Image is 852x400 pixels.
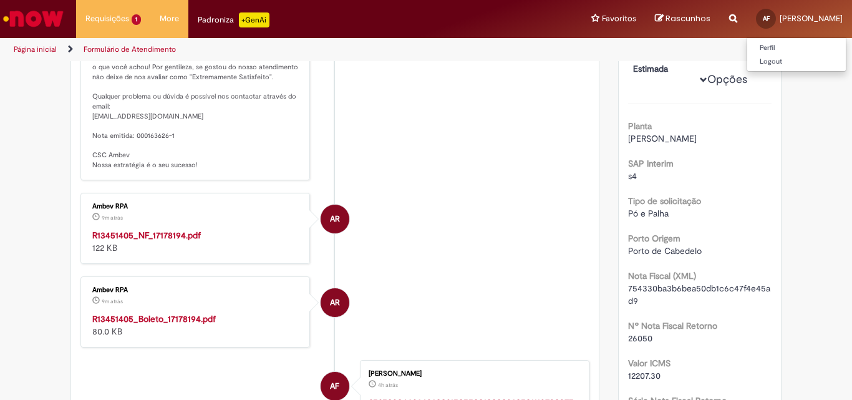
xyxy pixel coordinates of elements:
[628,233,680,244] b: Porto Origem
[102,298,123,305] span: 9m atrás
[624,50,700,75] dt: Conclusão Estimada
[92,313,300,338] div: 80.0 KB
[602,12,636,25] span: Favoritos
[378,381,398,389] span: 4h atrás
[102,298,123,305] time: 27/08/2025 14:16:22
[628,270,696,281] b: Nota Fiscal (XML)
[239,12,269,27] p: +GenAi
[9,38,559,61] ul: Trilhas de página
[92,229,300,254] div: 122 KB
[369,370,576,378] div: [PERSON_NAME]
[747,55,846,69] a: Logout
[85,12,129,25] span: Requisições
[628,333,652,344] span: 26050
[628,208,669,219] span: Pó e Palha
[763,14,770,22] span: AF
[132,14,141,25] span: 1
[321,205,349,233] div: Ambev RPA
[14,44,57,54] a: Página inicial
[628,133,697,144] span: [PERSON_NAME]
[378,381,398,389] time: 27/08/2025 10:17:04
[92,286,300,294] div: Ambev RPA
[198,12,269,27] div: Padroniza
[628,370,661,381] span: 12207.30
[628,170,637,182] span: s4
[84,44,176,54] a: Formulário de Atendimento
[628,195,701,207] b: Tipo de solicitação
[628,158,674,169] b: SAP Interim
[666,12,710,24] span: Rascunhos
[321,288,349,317] div: Ambev RPA
[92,203,300,210] div: Ambev RPA
[102,214,123,222] span: 9m atrás
[1,6,65,31] img: ServiceNow
[628,358,670,369] b: Valor ICMS
[92,313,216,324] a: R13451405_Boleto_17178194.pdf
[628,245,702,256] span: Porto de Cabedelo
[330,204,340,234] span: AR
[628,120,652,132] b: Planta
[330,288,340,318] span: AR
[160,12,179,25] span: More
[628,320,717,331] b: Nº Nota Fiscal Retorno
[102,214,123,222] time: 27/08/2025 14:16:23
[628,283,770,306] span: 754330ba3b6bea50db1c6c47f4e45ad9
[92,230,201,241] a: R13451405_NF_17178194.pdf
[747,41,846,55] a: Perfil
[780,13,843,24] span: [PERSON_NAME]
[655,13,710,25] a: Rascunhos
